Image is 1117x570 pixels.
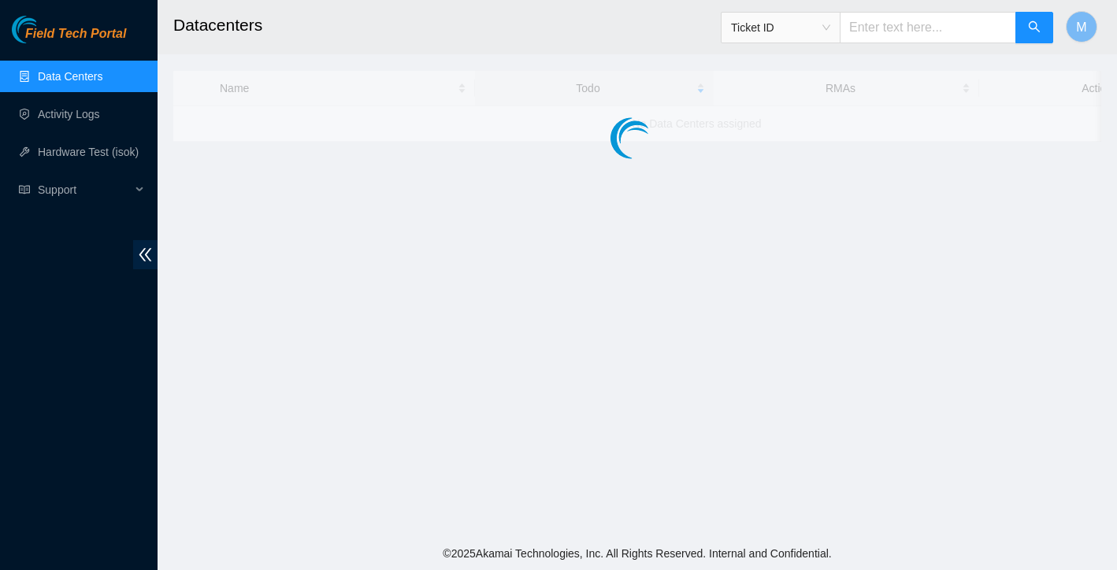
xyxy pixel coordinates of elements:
[12,16,80,43] img: Akamai Technologies
[1015,12,1053,43] button: search
[133,240,158,269] span: double-left
[38,174,131,205] span: Support
[38,108,100,120] a: Activity Logs
[12,28,126,49] a: Akamai TechnologiesField Tech Portal
[38,146,139,158] a: Hardware Test (isok)
[1028,20,1041,35] span: search
[731,16,830,39] span: Ticket ID
[1066,11,1097,43] button: M
[19,184,30,195] span: read
[25,27,126,42] span: Field Tech Portal
[158,537,1117,570] footer: © 2025 Akamai Technologies, Inc. All Rights Reserved. Internal and Confidential.
[840,12,1016,43] input: Enter text here...
[1076,17,1086,37] span: M
[38,70,102,83] a: Data Centers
